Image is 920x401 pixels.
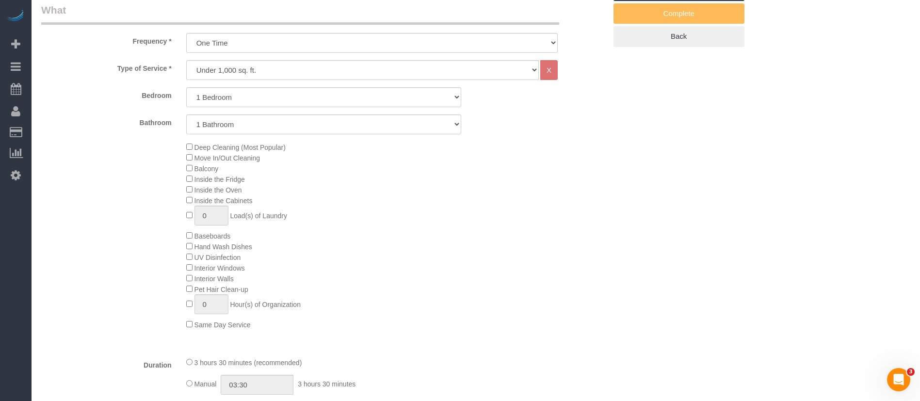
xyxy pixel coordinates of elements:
[34,87,179,100] label: Bedroom
[6,10,25,23] img: Automaid Logo
[194,144,286,151] span: Deep Cleaning (Most Popular)
[194,186,242,194] span: Inside the Oven
[194,197,253,205] span: Inside the Cabinets
[298,380,355,388] span: 3 hours 30 minutes
[230,301,301,308] span: Hour(s) of Organization
[194,176,245,183] span: Inside the Fridge
[34,60,179,73] label: Type of Service *
[194,154,260,162] span: Move In/Out Cleaning
[887,368,910,391] iframe: Intercom live chat
[34,114,179,128] label: Bathroom
[34,33,179,46] label: Frequency *
[194,321,251,329] span: Same Day Service
[194,275,234,283] span: Interior Walls
[230,212,287,220] span: Load(s) of Laundry
[194,254,241,261] span: UV Disinfection
[41,3,559,25] legend: What
[194,359,302,367] span: 3 hours 30 minutes (recommended)
[34,357,179,370] label: Duration
[194,232,231,240] span: Baseboards
[194,380,217,388] span: Manual
[194,165,219,173] span: Balcony
[907,368,915,376] span: 3
[613,26,744,47] a: Back
[194,243,252,251] span: Hand Wash Dishes
[194,264,245,272] span: Interior Windows
[194,286,248,293] span: Pet Hair Clean-up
